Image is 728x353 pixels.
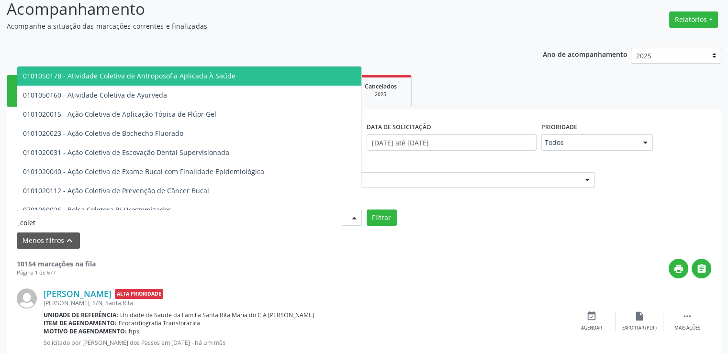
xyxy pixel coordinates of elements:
[365,82,397,90] span: Cancelados
[17,259,96,268] strong: 10154 marcações na fila
[669,259,688,278] button: print
[543,48,627,60] p: Ano de acompanhamento
[44,339,568,347] p: Solicitado por [PERSON_NAME] dos Passos em [DATE] - há um mês
[669,11,718,28] button: Relatórios
[120,311,314,319] span: Unidade de Saude da Familia Santa Rita Maria do C A [PERSON_NAME]
[23,205,171,214] span: 0701060026 - Bolsa Coletora P/ Urostomizados
[64,235,75,246] i: keyboard_arrow_up
[17,232,80,249] button: Menos filtroskeyboard_arrow_up
[44,311,118,319] b: Unidade de referência:
[367,134,537,151] input: Selecione um intervalo
[23,148,229,157] span: 0101020031 - Ação Coletiva de Escovação Dental Supervisionada
[673,264,684,274] i: print
[634,311,645,321] i: insert_drive_file
[20,213,342,232] input: Selecionar procedimento
[586,311,597,321] i: event_available
[119,319,200,327] span: Ecocardiografia Transtoracica
[367,120,431,134] label: DATA DE SOLICITAÇÃO
[44,319,117,327] b: Item de agendamento:
[545,138,634,147] span: Todos
[541,120,577,134] label: Prioridade
[692,259,711,278] button: 
[622,325,657,331] div: Exportar (PDF)
[23,110,216,119] span: 0101020015 - Ação Coletiva de Aplicação Tópica de Flúor Gel
[17,288,37,309] img: img
[581,325,602,331] div: Agendar
[23,71,235,80] span: 0101050178 - Atividade Coletiva de Antroposofia Aplicada À Saúde
[23,90,167,99] span: 0101050160 - Atividade Coletiva de Ayurveda
[115,289,163,299] span: Alta Prioridade
[17,269,96,277] div: Página 1 de 677
[44,288,112,299] a: [PERSON_NAME]
[23,186,209,195] span: 0101020112 - Ação Coletiva de Prevenção de Câncer Bucal
[357,91,404,98] div: 2025
[674,325,700,331] div: Mais ações
[7,21,507,31] p: Acompanhe a situação das marcações correntes e finalizadas
[696,264,707,274] i: 
[23,129,183,138] span: 0101020023 - Ação Coletiva de Bochecho Fluorado
[682,311,693,321] i: 
[129,327,139,335] span: hps
[367,210,397,226] button: Filtrar
[23,167,264,176] span: 0101020040 - Ação Coletiva de Exame Bucal com Finalidade Epidemiológica
[44,327,127,335] b: Motivo de agendamento:
[44,299,568,307] div: [PERSON_NAME], S/N, Santa Rita
[14,94,62,101] div: Nova marcação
